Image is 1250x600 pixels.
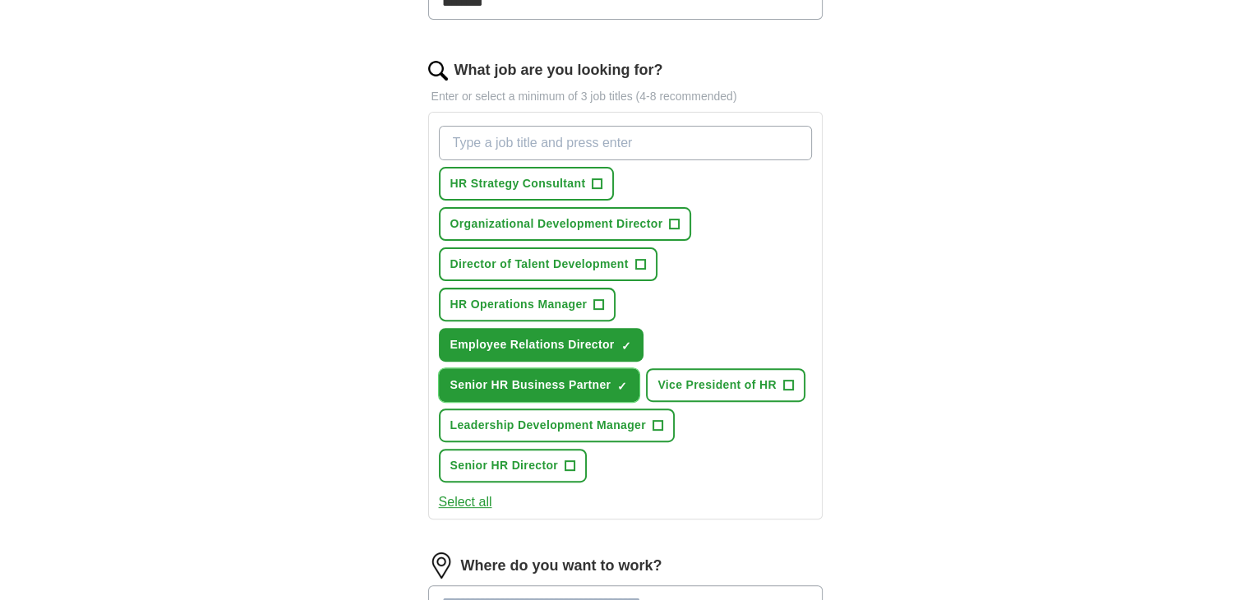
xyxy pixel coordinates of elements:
[428,61,448,81] img: search.png
[439,167,615,201] button: HR Strategy Consultant
[454,59,663,81] label: What job are you looking for?
[439,207,692,241] button: Organizational Development Director
[617,380,627,393] span: ✓
[439,328,643,362] button: Employee Relations Director✓
[450,336,615,353] span: Employee Relations Director
[439,492,492,512] button: Select all
[439,408,675,442] button: Leadership Development Manager
[450,215,663,233] span: Organizational Development Director
[450,175,586,192] span: HR Strategy Consultant
[439,449,588,482] button: Senior HR Director
[646,368,805,402] button: Vice President of HR
[450,296,588,313] span: HR Operations Manager
[450,457,559,474] span: Senior HR Director
[461,555,662,577] label: Where do you want to work?
[428,88,823,105] p: Enter or select a minimum of 3 job titles (4-8 recommended)
[439,126,812,160] input: Type a job title and press enter
[450,256,629,273] span: Director of Talent Development
[439,247,657,281] button: Director of Talent Development
[450,417,646,434] span: Leadership Development Manager
[657,376,776,394] span: Vice President of HR
[428,552,454,579] img: location.png
[450,376,611,394] span: Senior HR Business Partner
[439,288,616,321] button: HR Operations Manager
[621,339,631,353] span: ✓
[439,368,640,402] button: Senior HR Business Partner✓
